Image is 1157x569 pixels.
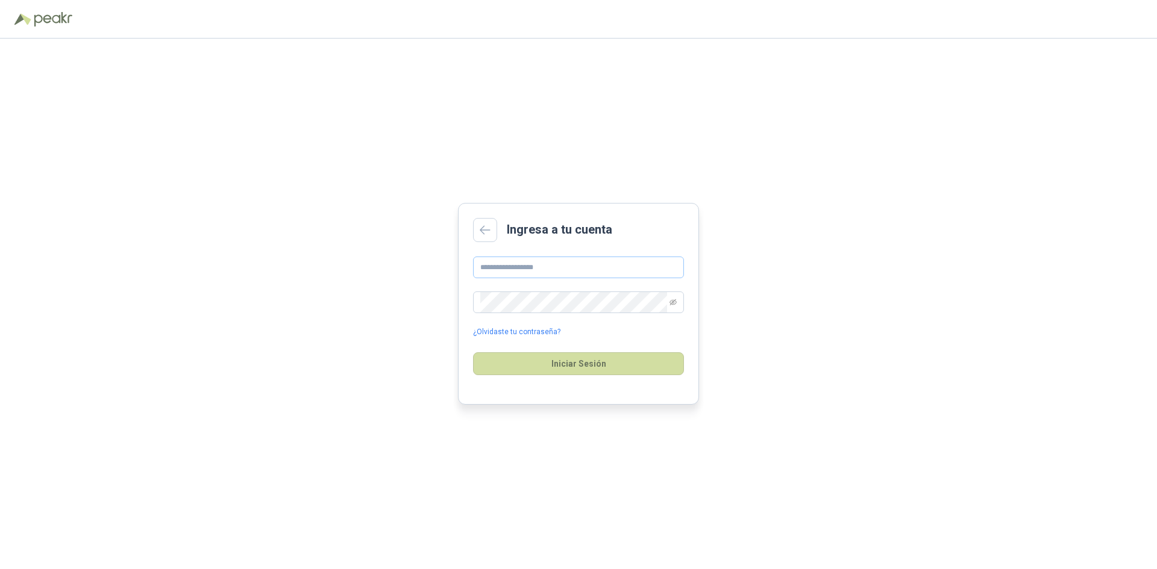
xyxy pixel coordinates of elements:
a: ¿Olvidaste tu contraseña? [473,326,560,338]
img: Peakr [34,12,72,26]
h2: Ingresa a tu cuenta [507,220,612,239]
span: eye-invisible [669,299,677,306]
img: Logo [14,13,31,25]
button: Iniciar Sesión [473,352,684,375]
